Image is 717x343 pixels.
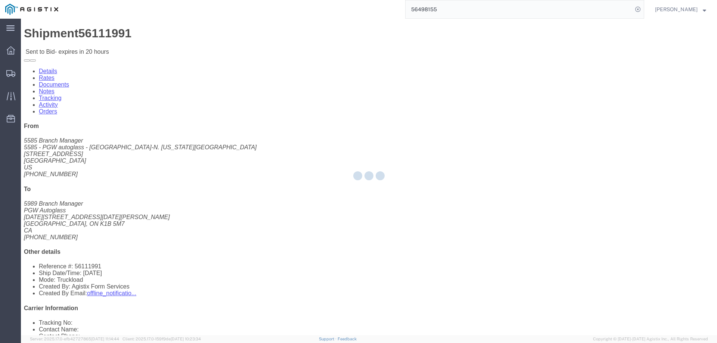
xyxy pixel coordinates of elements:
span: Copyright © [DATE]-[DATE] Agistix Inc., All Rights Reserved [593,336,708,342]
a: Feedback [338,337,357,341]
span: [DATE] 11:14:44 [91,337,119,341]
button: [PERSON_NAME] [655,5,707,14]
span: [DATE] 10:23:34 [171,337,201,341]
span: Client: 2025.17.0-159f9de [122,337,201,341]
img: logo [5,4,58,15]
span: Jesse Jordan [655,5,698,13]
a: Support [319,337,338,341]
span: Server: 2025.17.0-efb42727865 [30,337,119,341]
input: Search for shipment number, reference number [406,0,633,18]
